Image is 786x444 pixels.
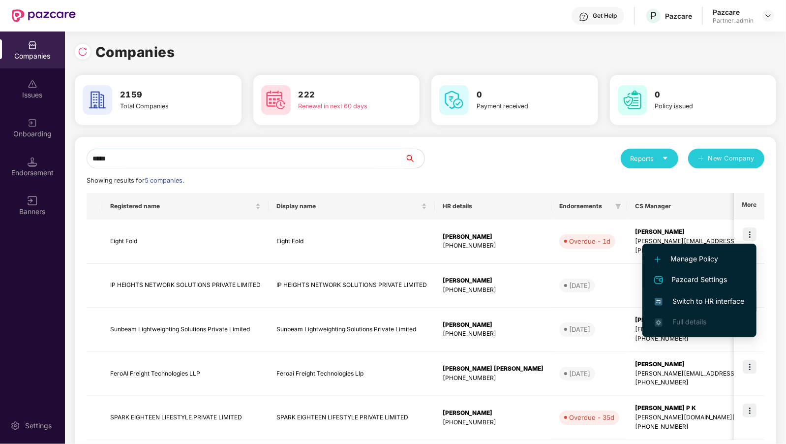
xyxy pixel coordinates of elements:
span: New Company [708,154,755,163]
div: Renewal in next 60 days [299,101,383,111]
div: Overdue - 1d [569,236,610,246]
span: Endorsements [559,202,611,210]
h1: Companies [95,41,175,63]
div: [PERSON_NAME] [443,276,544,285]
div: Get Help [593,12,617,20]
span: filter [615,203,621,209]
td: Eight Fold [102,220,269,264]
img: svg+xml;base64,PHN2ZyB4bWxucz0iaHR0cDovL3d3dy53My5vcmcvMjAwMC9zdmciIHdpZHRoPSIxNi4zNjMiIGhlaWdodD... [655,318,663,326]
span: Showing results for [87,177,184,184]
span: Display name [276,202,420,210]
div: Settings [22,421,55,431]
div: [PERSON_NAME] [443,409,544,418]
span: P [650,10,657,22]
img: icon [743,227,756,241]
div: [DATE] [569,324,590,334]
th: More [734,193,764,220]
div: [PERSON_NAME] [443,232,544,242]
span: Pazcard Settings [655,274,744,286]
span: caret-down [662,155,668,161]
td: Eight Fold [269,220,435,264]
td: SPARK EIGHTEEN LIFESTYLE PRIVATE LIMITED [102,396,269,440]
h3: 0 [477,89,561,101]
div: [PHONE_NUMBER] [443,329,544,339]
div: Reports [631,154,668,163]
td: Feroai Freight Technologies Llp [269,352,435,396]
img: icon [743,404,756,417]
td: SPARK EIGHTEEN LIFESTYLE PRIVATE LIMITED [269,396,435,440]
td: IP HEIGHTS NETWORK SOLUTIONS PRIVATE LIMITED [269,264,435,308]
img: New Pazcare Logo [12,9,76,22]
span: Switch to HR interface [655,296,744,307]
img: svg+xml;base64,PHN2ZyBpZD0iU2V0dGluZy0yMHgyMCIgeG1sbnM9Imh0dHA6Ly93d3cudzMub3JnLzIwMDAvc3ZnIiB3aW... [10,421,20,431]
th: HR details [435,193,551,220]
div: Policy issued [655,101,740,111]
h3: 222 [299,89,383,101]
div: [PERSON_NAME] [PERSON_NAME] [443,364,544,374]
div: Payment received [477,101,561,111]
div: Pazcare [713,7,754,17]
img: svg+xml;base64,PHN2ZyBpZD0iSXNzdWVzX2Rpc2FibGVkIiB4bWxucz0iaHR0cDovL3d3dy53My5vcmcvMjAwMC9zdmciIH... [28,79,37,89]
th: Registered name [102,193,269,220]
div: Overdue - 35d [569,412,614,422]
div: [PERSON_NAME] [443,320,544,330]
img: svg+xml;base64,PHN2ZyB3aWR0aD0iMTYiIGhlaWdodD0iMTYiIHZpZXdCb3g9IjAgMCAxNiAxNiIgZmlsbD0ibm9uZSIgeG... [28,196,37,206]
span: Full details [672,317,706,326]
img: icon [743,360,756,374]
img: svg+xml;base64,PHN2ZyB4bWxucz0iaHR0cDovL3d3dy53My5vcmcvMjAwMC9zdmciIHdpZHRoPSI2MCIgaGVpZ2h0PSI2MC... [83,85,112,115]
img: svg+xml;base64,PHN2ZyBpZD0iUmVsb2FkLTMyeDMyIiB4bWxucz0iaHR0cDovL3d3dy53My5vcmcvMjAwMC9zdmciIHdpZH... [78,47,88,57]
img: svg+xml;base64,PHN2ZyB3aWR0aD0iMjAiIGhlaWdodD0iMjAiIHZpZXdCb3g9IjAgMCAyMCAyMCIgZmlsbD0ibm9uZSIgeG... [28,118,37,128]
div: [PHONE_NUMBER] [443,285,544,295]
h3: 2159 [120,89,205,101]
img: svg+xml;base64,PHN2ZyB4bWxucz0iaHR0cDovL3d3dy53My5vcmcvMjAwMC9zdmciIHdpZHRoPSIxMi4yMDEiIGhlaWdodD... [655,256,661,262]
td: IP HEIGHTS NETWORK SOLUTIONS PRIVATE LIMITED [102,264,269,308]
div: [DATE] [569,369,590,379]
span: filter [613,200,623,212]
div: [PHONE_NUMBER] [443,241,544,251]
h3: 0 [655,89,740,101]
span: Manage Policy [655,254,744,264]
div: Total Companies [120,101,205,111]
div: [PHONE_NUMBER] [443,418,544,427]
th: Display name [269,193,435,220]
div: Pazcare [665,11,692,21]
td: Sunbeam Lightweighting Solutions Private Limited [102,308,269,352]
img: svg+xml;base64,PHN2ZyB4bWxucz0iaHR0cDovL3d3dy53My5vcmcvMjAwMC9zdmciIHdpZHRoPSIyNCIgaGVpZ2h0PSIyNC... [653,274,665,286]
div: [DATE] [569,281,590,290]
div: [PHONE_NUMBER] [443,374,544,383]
img: svg+xml;base64,PHN2ZyB3aWR0aD0iMTQuNSIgaGVpZ2h0PSIxNC41IiB2aWV3Qm94PSIwIDAgMTYgMTYiIGZpbGw9Im5vbm... [28,157,37,167]
img: svg+xml;base64,PHN2ZyB4bWxucz0iaHR0cDovL3d3dy53My5vcmcvMjAwMC9zdmciIHdpZHRoPSIxNiIgaGVpZ2h0PSIxNi... [655,298,663,306]
td: Sunbeam Lightweighting Solutions Private Limited [269,308,435,352]
span: plus [698,155,704,163]
span: Registered name [110,202,253,210]
img: svg+xml;base64,PHN2ZyBpZD0iRHJvcGRvd24tMzJ4MzIiIHhtbG5zPSJodHRwOi8vd3d3LnczLm9yZy8yMDAwL3N2ZyIgd2... [764,12,772,20]
img: svg+xml;base64,PHN2ZyBpZD0iQ29tcGFuaWVzIiB4bWxucz0iaHR0cDovL3d3dy53My5vcmcvMjAwMC9zdmciIHdpZHRoPS... [28,40,37,50]
img: svg+xml;base64,PHN2ZyB4bWxucz0iaHR0cDovL3d3dy53My5vcmcvMjAwMC9zdmciIHdpZHRoPSI2MCIgaGVpZ2h0PSI2MC... [261,85,291,115]
td: FeroAI Freight Technologies LLP [102,352,269,396]
div: Partner_admin [713,17,754,25]
button: plusNew Company [688,149,764,168]
img: svg+xml;base64,PHN2ZyB4bWxucz0iaHR0cDovL3d3dy53My5vcmcvMjAwMC9zdmciIHdpZHRoPSI2MCIgaGVpZ2h0PSI2MC... [439,85,469,115]
span: search [404,155,424,162]
button: search [404,149,425,168]
img: svg+xml;base64,PHN2ZyB4bWxucz0iaHR0cDovL3d3dy53My5vcmcvMjAwMC9zdmciIHdpZHRoPSI2MCIgaGVpZ2h0PSI2MC... [618,85,647,115]
span: 5 companies. [145,177,184,184]
img: svg+xml;base64,PHN2ZyBpZD0iSGVscC0zMngzMiIgeG1sbnM9Imh0dHA6Ly93d3cudzMub3JnLzIwMDAvc3ZnIiB3aWR0aD... [579,12,589,22]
